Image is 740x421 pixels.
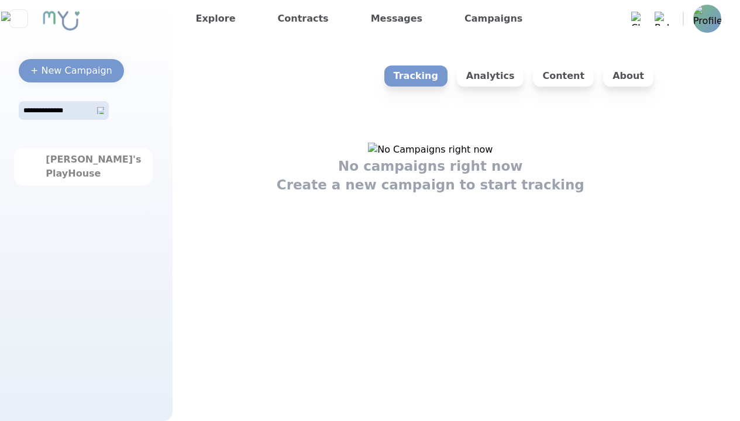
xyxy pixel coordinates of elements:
[1,12,36,26] img: Close sidebar
[533,65,594,87] p: Content
[460,9,527,28] a: Campaigns
[655,12,669,26] img: Bell
[631,12,645,26] img: Chat
[368,143,493,157] img: No Campaigns right now
[46,153,121,181] div: [PERSON_NAME]'s PlayHouse
[273,9,333,28] a: Contracts
[19,59,124,82] button: + New Campaign
[277,175,584,194] h1: Create a new campaign to start tracking
[30,64,112,78] div: + New Campaign
[366,9,427,28] a: Messages
[191,9,240,28] a: Explore
[457,65,524,87] p: Analytics
[693,5,721,33] img: Profile
[338,157,523,175] h1: No campaigns right now
[603,65,653,87] p: About
[384,65,448,87] p: Tracking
